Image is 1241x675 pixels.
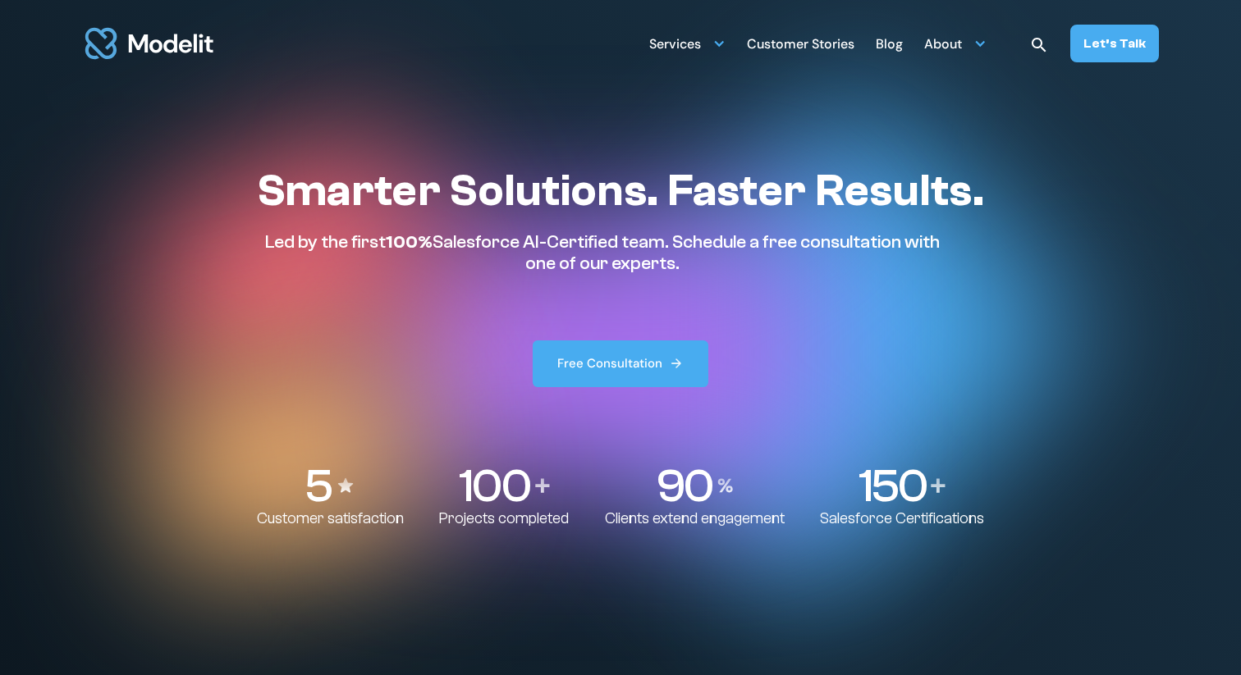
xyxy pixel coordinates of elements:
[669,356,684,371] img: arrow right
[717,478,734,493] img: Percentage
[747,27,854,59] a: Customer Stories
[876,27,903,59] a: Blog
[533,340,708,387] a: Free Consultation
[82,18,217,69] a: home
[820,509,984,528] p: Salesforce Certifications
[386,231,433,253] span: 100%
[649,27,726,59] div: Services
[439,509,569,528] p: Projects completed
[535,478,550,493] img: Plus
[257,164,984,218] h1: Smarter Solutions. Faster Results.
[557,355,662,372] div: Free Consultation
[924,27,987,59] div: About
[1083,34,1146,52] div: Let’s Talk
[1070,25,1159,62] a: Let’s Talk
[257,509,404,528] p: Customer satisfaction
[876,30,903,62] div: Blog
[82,18,217,69] img: modelit logo
[336,476,355,495] img: Stars
[459,463,530,509] p: 100
[305,463,331,509] p: 5
[656,463,712,509] p: 90
[747,30,854,62] div: Customer Stories
[605,509,785,528] p: Clients extend engagement
[924,30,962,62] div: About
[649,30,701,62] div: Services
[859,463,927,509] p: 150
[257,231,948,275] p: Led by the first Salesforce AI-Certified team. Schedule a free consultation with one of our experts.
[931,478,946,493] img: Plus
